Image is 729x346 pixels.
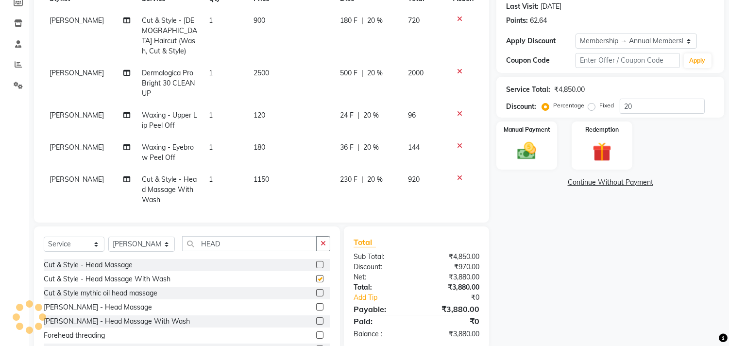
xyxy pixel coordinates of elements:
[363,110,379,121] span: 20 %
[254,16,265,25] span: 900
[576,53,679,68] input: Enter Offer / Coupon Code
[340,174,357,185] span: 230 F
[44,316,190,327] div: [PERSON_NAME] - Head Massage With Wash
[340,16,357,26] span: 180 F
[363,142,379,153] span: 20 %
[417,252,487,262] div: ₹4,850.00
[142,175,197,204] span: Cut & Style - Head Massage With Wash
[408,175,420,184] span: 920
[506,1,539,12] div: Last Visit:
[142,16,197,55] span: Cut & Style - [DEMOGRAPHIC_DATA] Haircut (Wash, Cut & Style)
[408,143,420,152] span: 144
[142,69,195,98] span: Dermalogica Pro Bright 30 CLEAN UP
[254,175,269,184] span: 1150
[417,315,487,327] div: ₹0
[361,174,363,185] span: |
[361,16,363,26] span: |
[346,303,417,315] div: Payable:
[346,262,417,272] div: Discount:
[44,330,105,341] div: Forehead threading
[254,143,265,152] span: 180
[417,272,487,282] div: ₹3,880.00
[417,282,487,293] div: ₹3,880.00
[354,237,376,247] span: Total
[417,303,487,315] div: ₹3,880.00
[504,125,550,134] label: Manual Payment
[553,101,584,110] label: Percentage
[357,110,359,121] span: |
[357,142,359,153] span: |
[346,329,417,339] div: Balance :
[361,68,363,78] span: |
[182,236,317,251] input: Search or Scan
[367,16,383,26] span: 20 %
[50,16,104,25] span: [PERSON_NAME]
[209,69,213,77] span: 1
[498,177,722,188] a: Continue Without Payment
[44,260,133,270] div: Cut & Style - Head Massage
[142,111,197,130] span: Waxing - Upper Lip Peel Off
[209,16,213,25] span: 1
[417,329,487,339] div: ₹3,880.00
[506,36,576,46] div: Apply Discount
[599,101,614,110] label: Fixed
[142,143,194,162] span: Waxing - Eyebrow Peel Off
[346,293,428,303] a: Add Tip
[50,69,104,77] span: [PERSON_NAME]
[44,274,170,284] div: Cut & Style - Head Massage With Wash
[367,174,383,185] span: 20 %
[209,175,213,184] span: 1
[254,69,269,77] span: 2500
[367,68,383,78] span: 20 %
[50,111,104,120] span: [PERSON_NAME]
[587,140,617,164] img: _gift.svg
[585,125,619,134] label: Redemption
[408,111,416,120] span: 96
[428,293,487,303] div: ₹0
[340,142,354,153] span: 36 F
[50,143,104,152] span: [PERSON_NAME]
[506,16,528,26] div: Points:
[408,69,424,77] span: 2000
[44,288,157,298] div: Cut & Style mythic oil head massage
[511,140,542,162] img: _cash.svg
[530,16,547,26] div: 62.64
[209,111,213,120] span: 1
[506,102,536,112] div: Discount:
[44,302,152,312] div: [PERSON_NAME] - Head Massage
[209,143,213,152] span: 1
[340,68,357,78] span: 500 F
[346,282,417,293] div: Total:
[254,111,265,120] span: 120
[506,85,550,95] div: Service Total:
[408,16,420,25] span: 720
[684,53,712,68] button: Apply
[506,55,576,66] div: Coupon Code
[340,110,354,121] span: 24 F
[346,315,417,327] div: Paid:
[541,1,561,12] div: [DATE]
[417,262,487,272] div: ₹970.00
[346,272,417,282] div: Net:
[50,175,104,184] span: [PERSON_NAME]
[346,252,417,262] div: Sub Total:
[554,85,585,95] div: ₹4,850.00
